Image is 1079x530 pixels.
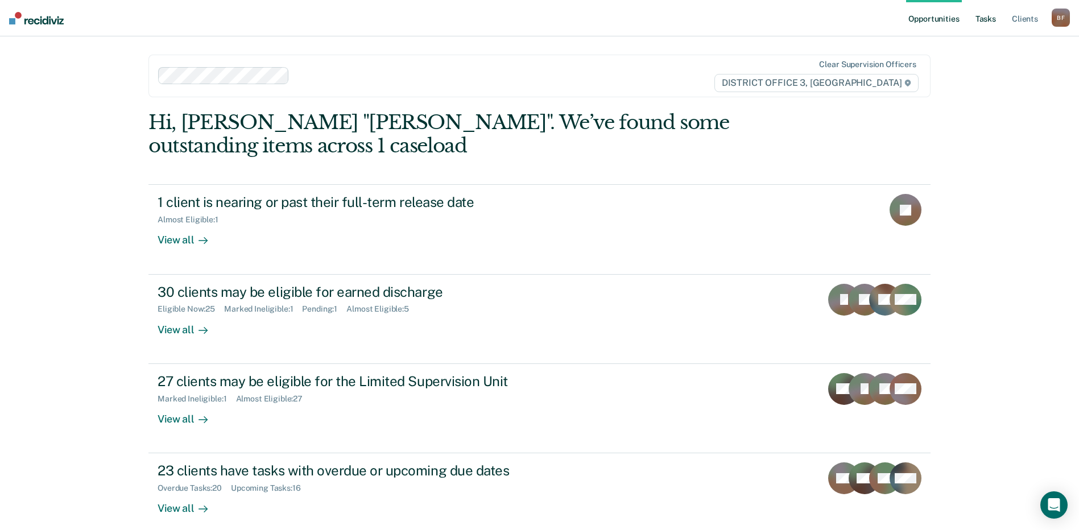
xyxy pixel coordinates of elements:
[148,364,931,453] a: 27 clients may be eligible for the Limited Supervision UnitMarked Ineligible:1Almost Eligible:27V...
[346,304,418,314] div: Almost Eligible : 5
[158,373,557,390] div: 27 clients may be eligible for the Limited Supervision Unit
[148,111,774,158] div: Hi, [PERSON_NAME] "[PERSON_NAME]". We’ve found some outstanding items across 1 caseload
[158,215,228,225] div: Almost Eligible : 1
[1052,9,1070,27] button: BF
[158,225,221,247] div: View all
[158,483,231,493] div: Overdue Tasks : 20
[158,403,221,425] div: View all
[158,314,221,336] div: View all
[302,304,346,314] div: Pending : 1
[236,394,312,404] div: Almost Eligible : 27
[224,304,302,314] div: Marked Ineligible : 1
[158,493,221,515] div: View all
[231,483,310,493] div: Upcoming Tasks : 16
[148,275,931,364] a: 30 clients may be eligible for earned dischargeEligible Now:25Marked Ineligible:1Pending:1Almost ...
[158,304,224,314] div: Eligible Now : 25
[1052,9,1070,27] div: B F
[158,194,557,210] div: 1 client is nearing or past their full-term release date
[714,74,919,92] span: DISTRICT OFFICE 3, [GEOGRAPHIC_DATA]
[1040,491,1068,519] div: Open Intercom Messenger
[9,12,64,24] img: Recidiviz
[158,462,557,479] div: 23 clients have tasks with overdue or upcoming due dates
[158,394,235,404] div: Marked Ineligible : 1
[158,284,557,300] div: 30 clients may be eligible for earned discharge
[819,60,916,69] div: Clear supervision officers
[148,184,931,274] a: 1 client is nearing or past their full-term release dateAlmost Eligible:1View all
